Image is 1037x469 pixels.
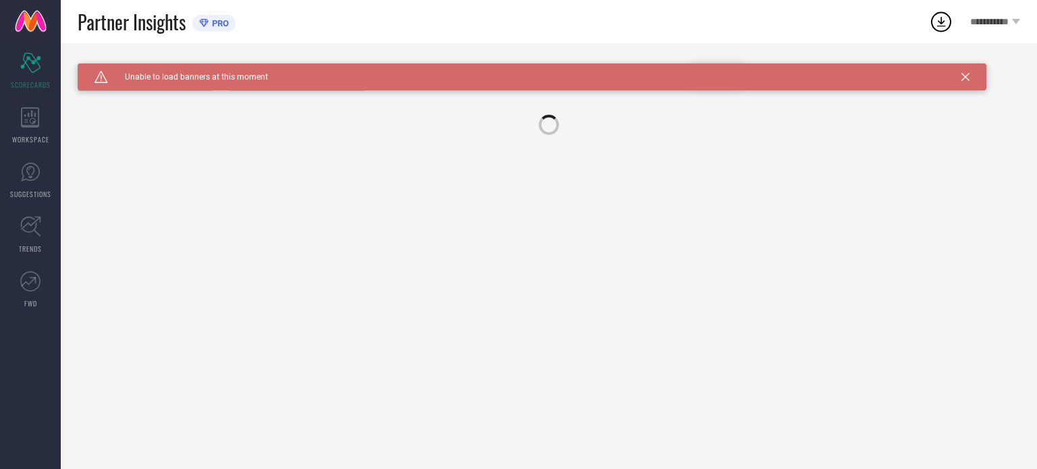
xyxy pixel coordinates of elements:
span: TRENDS [19,244,42,254]
span: Partner Insights [78,8,186,36]
span: Unable to load banners at this moment [108,72,268,82]
div: Open download list [929,9,953,34]
div: Brand [78,63,213,73]
span: FWD [24,298,37,308]
span: SUGGESTIONS [10,189,51,199]
span: PRO [209,18,229,28]
span: WORKSPACE [12,134,49,144]
span: SCORECARDS [11,80,51,90]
